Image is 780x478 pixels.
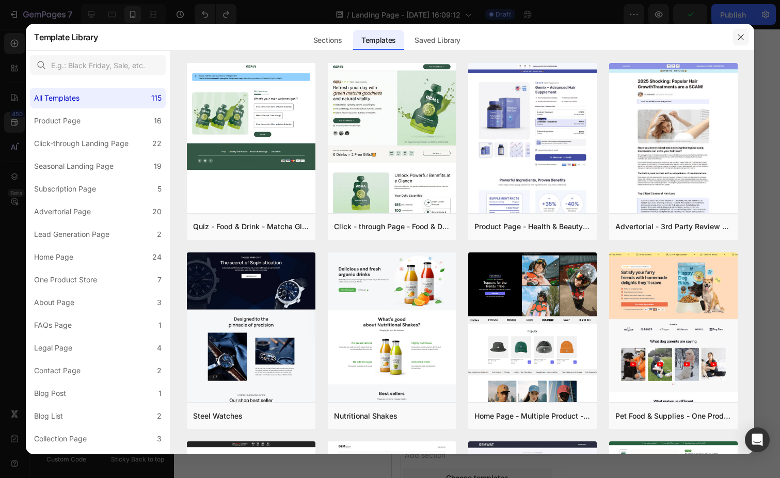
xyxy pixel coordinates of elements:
div: 5 [157,183,162,195]
h2: Template Library [34,24,98,51]
div: Home Page [34,251,73,263]
div: Contact Page [34,364,81,377]
div: About Page [34,296,74,309]
div: Blog List [34,410,63,422]
div: All Templates [34,92,79,104]
div: Open Intercom Messenger [745,427,770,452]
div: 2 [157,410,162,422]
div: Seasonal Landing Page [34,160,114,172]
div: Quiz - Food & Drink - Matcha Glow Shot [193,220,309,233]
div: Blog Post [34,387,66,400]
input: E.g.: Black Friday, Sale, etc. [30,55,166,75]
div: Home Page - Multiple Product - Apparel - Style 4 [474,410,591,422]
div: Sections [305,30,350,51]
div: One Product Store [34,274,97,286]
div: Lead Generation Page [34,228,109,241]
div: Collection Page [34,433,87,445]
div: 2 [157,228,162,241]
div: 3 [157,296,162,309]
img: gempages_471873632163857440-0283a053-4272-4939-83de-5c9678a893cd.png [68,130,104,166]
div: 1 [158,387,162,400]
div: Choose templates [54,443,117,454]
span: 「女性性の象徴」とも言われ、感性や直感力、インスピレーションを高めてくれるとされています。 自分の“内なる声”に気づかせてくれる石とも。 [17,39,149,104]
div: 19 [154,160,162,172]
strong: 女性性・直感の目覚め [44,16,127,27]
div: Subscription Page [34,183,96,195]
div: Click - through Page - Food & Drink - Matcha Glow Shot [334,220,450,233]
span: そのミルキーな輝きは、持ち主の中にあるやさしさや包容力を引き出すとも信じられています。 自分にも、誰かにも、やさしくなれるお守りのような存在。 [17,198,151,263]
div: 20 [152,205,162,218]
div: 115 [151,92,162,104]
strong: 優しさを引き出す [53,175,119,186]
div: Click-through Landing Page [34,137,129,150]
div: Advertorial - 3rd Party Review - The Before Image - Hair Supplement [615,220,731,233]
div: Advertorial Page [34,205,91,218]
span: Add section [9,421,58,432]
div: 2 [157,364,162,377]
div: 4 [157,342,162,354]
div: Pet Food & Supplies - One Product Store [615,410,731,422]
div: Steel Watches [193,410,243,422]
div: 1 [158,319,162,331]
div: 16 [154,115,162,127]
div: 22 [152,137,162,150]
div: Product Page [34,115,81,127]
span: Custom code [11,342,160,354]
img: quiz-1.png [187,63,315,169]
div: 7 [157,274,162,286]
div: Product Page - Health & Beauty - Hair Supplement [474,220,591,233]
div: Saved Library [406,30,469,51]
div: FAQs Page [34,319,72,331]
div: Legal Page [34,342,72,354]
div: 24 [152,251,162,263]
div: Templates [353,30,404,51]
div: Nutritional Shakes [334,410,397,422]
div: 3 [157,433,162,445]
span: Publish the page to see the content. [11,356,160,367]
